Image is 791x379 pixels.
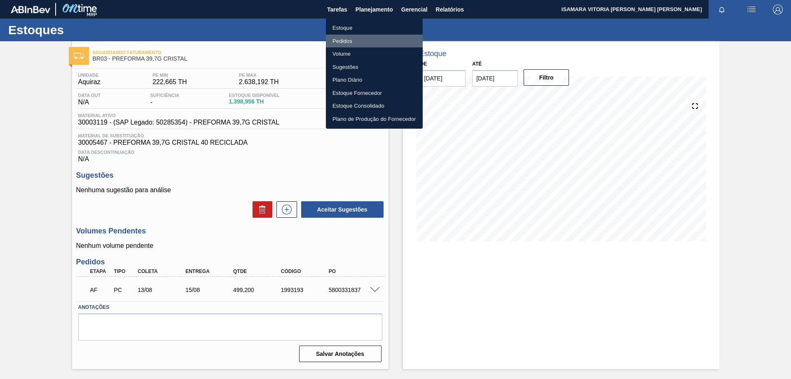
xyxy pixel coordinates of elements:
[326,47,423,61] a: Volume
[326,99,423,113] a: Estoque Consolidado
[326,73,423,87] a: Plano Diário
[326,87,423,100] a: Estoque Fornecedor
[326,61,423,74] a: Sugestões
[326,113,423,126] a: Plano de Produção do Fornecedor
[326,21,423,35] a: Estoque
[326,35,423,48] a: Pedidos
